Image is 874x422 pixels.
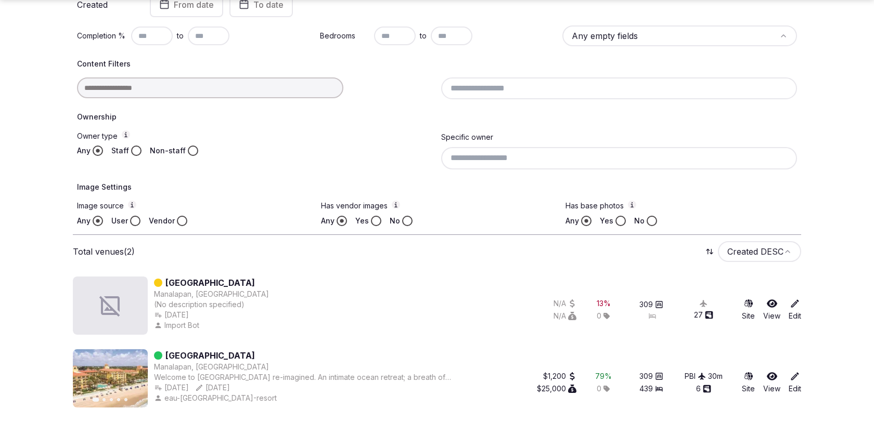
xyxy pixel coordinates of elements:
div: 30 m [708,371,723,381]
label: Any [77,146,91,156]
label: Any [321,216,335,226]
a: [GEOGRAPHIC_DATA] [165,276,255,289]
a: Edit [789,298,801,321]
button: Import Bot [154,320,201,331]
label: Vendor [149,216,175,226]
label: Completion % [77,31,127,41]
a: Edit [789,371,801,394]
button: Go to slide 4 [117,398,120,401]
div: Welcome to [GEOGRAPHIC_DATA] re-imagined. An intimate ocean retreat; a breath of fresh air. Moder... [154,372,458,383]
h4: Ownership [77,112,797,122]
label: Image source [77,201,309,212]
button: 309 [639,371,663,381]
button: 27 [694,310,713,320]
button: Owner type [122,130,130,139]
label: Any [565,216,579,226]
div: 13 % [597,298,611,309]
span: 309 [639,299,653,310]
button: N/A [554,298,576,309]
a: Site [742,371,755,394]
label: No [390,216,400,226]
label: Yes [600,216,613,226]
button: 6 [696,384,711,394]
label: Specific owner [441,133,493,141]
button: [DATE] [154,383,189,393]
label: Yes [355,216,369,226]
button: [DATE] [154,310,189,320]
button: Image source [128,201,136,209]
span: to [420,31,427,41]
h4: Image Settings [77,182,797,192]
button: Has vendor images [392,201,400,209]
h4: Content Filters [77,59,797,69]
div: (No description specified) [154,299,269,310]
a: View [763,371,780,394]
label: Bedrooms [320,31,370,41]
div: 79 % [595,371,612,381]
label: User [111,216,128,226]
span: 0 [597,311,601,321]
button: 309 [639,299,663,310]
button: 79% [595,371,612,381]
button: N/A [554,311,576,321]
span: to [177,31,184,41]
button: Go to slide 2 [102,398,106,401]
button: [DATE] [195,383,230,393]
img: Featured image for Eau Palm Beach Resort & Spa [73,349,148,407]
label: Non-staff [150,146,186,156]
button: 30m [708,371,723,381]
label: Has vendor images [321,201,552,212]
button: PBI [685,371,706,381]
button: 13% [597,298,611,309]
label: Owner type [77,130,433,141]
button: 439 [639,384,663,394]
button: Go to slide 3 [110,398,113,401]
button: Has base photos [628,201,636,209]
span: 0 [597,384,601,394]
span: 439 [639,384,653,394]
button: Manalapan, [GEOGRAPHIC_DATA] [154,289,269,299]
p: Total venues (2) [73,246,135,257]
a: [GEOGRAPHIC_DATA] [165,349,255,362]
button: eau-[GEOGRAPHIC_DATA]-resort [154,393,279,403]
span: 309 [639,371,653,381]
label: No [634,216,645,226]
button: Manalapan, [GEOGRAPHIC_DATA] [154,362,269,372]
button: Go to slide 5 [124,398,127,401]
button: $25,000 [537,384,576,394]
button: $1,200 [543,371,576,381]
label: Any [77,216,91,226]
a: Site [742,298,755,321]
label: Has base photos [565,201,797,212]
button: Go to slide 1 [93,398,99,402]
a: View [763,298,780,321]
label: Staff [111,146,129,156]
